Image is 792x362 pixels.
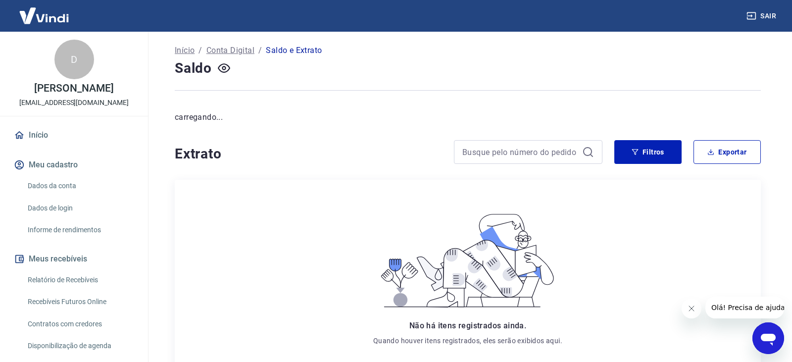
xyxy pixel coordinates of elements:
span: Olá! Precisa de ajuda? [6,7,83,15]
p: Saldo e Extrato [266,45,322,56]
button: Meu cadastro [12,154,136,176]
button: Filtros [614,140,682,164]
h4: Extrato [175,144,442,164]
div: D [54,40,94,79]
a: Início [12,124,136,146]
img: Vindi [12,0,76,31]
button: Exportar [693,140,761,164]
a: Contratos com credores [24,314,136,334]
iframe: Fechar mensagem [682,299,701,318]
p: / [198,45,202,56]
button: Sair [744,7,780,25]
h4: Saldo [175,58,212,78]
p: carregando... [175,111,761,123]
a: Conta Digital [206,45,254,56]
iframe: Botão para abrir a janela de mensagens [752,322,784,354]
p: [PERSON_NAME] [34,83,113,94]
a: Dados da conta [24,176,136,196]
span: Não há itens registrados ainda. [409,321,526,330]
button: Meus recebíveis [12,248,136,270]
a: Informe de rendimentos [24,220,136,240]
iframe: Mensagem da empresa [705,297,784,318]
p: [EMAIL_ADDRESS][DOMAIN_NAME] [19,98,129,108]
a: Início [175,45,195,56]
a: Disponibilização de agenda [24,336,136,356]
a: Relatório de Recebíveis [24,270,136,290]
input: Busque pelo número do pedido [462,145,578,159]
p: Quando houver itens registrados, eles serão exibidos aqui. [373,336,562,346]
p: / [258,45,262,56]
a: Recebíveis Futuros Online [24,292,136,312]
a: Dados de login [24,198,136,218]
